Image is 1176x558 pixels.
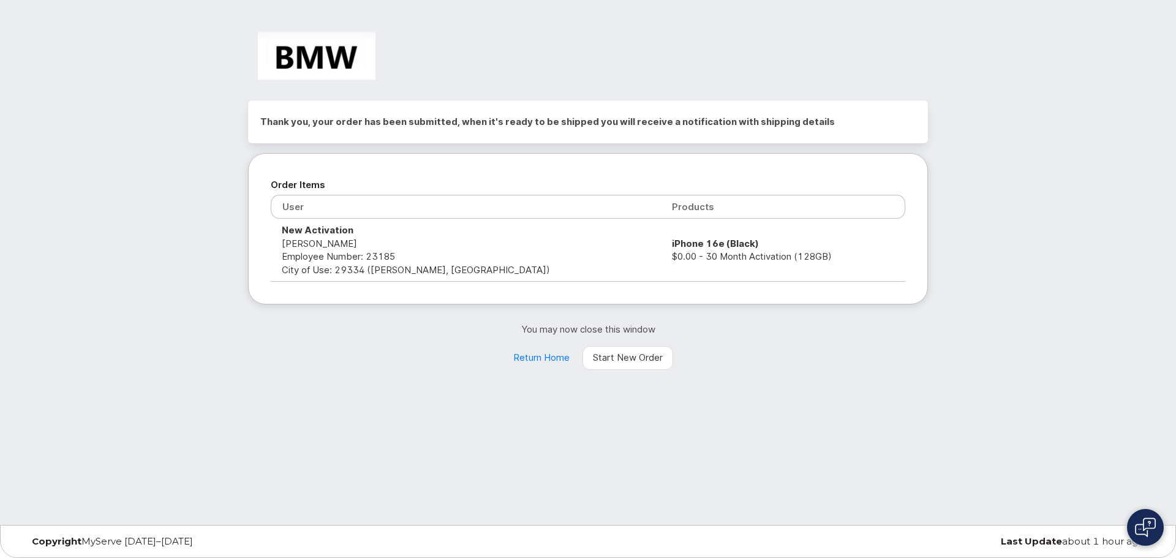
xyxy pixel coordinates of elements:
[282,251,395,262] span: Employee Number: 23185
[271,176,905,194] h2: Order Items
[248,323,928,336] p: You may now close this window
[260,113,916,131] h2: Thank you, your order has been submitted, when it's ready to be shipped you will receive a notifi...
[23,537,399,546] div: MyServe [DATE]–[DATE]
[282,224,353,236] strong: New Activation
[271,195,661,219] th: User
[271,219,661,282] td: [PERSON_NAME] City of Use: 29334 ([PERSON_NAME], [GEOGRAPHIC_DATA])
[1135,518,1156,537] img: Open chat
[503,346,580,371] a: Return Home
[1001,535,1062,547] strong: Last Update
[582,346,673,371] a: Start New Order
[777,537,1153,546] div: about 1 hour ago
[672,238,759,249] strong: iPhone 16e (Black)
[661,195,905,219] th: Products
[661,219,905,282] td: $0.00 - 30 Month Activation (128GB)
[32,535,81,547] strong: Copyright
[258,32,375,80] img: BMW Manufacturing Co LLC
